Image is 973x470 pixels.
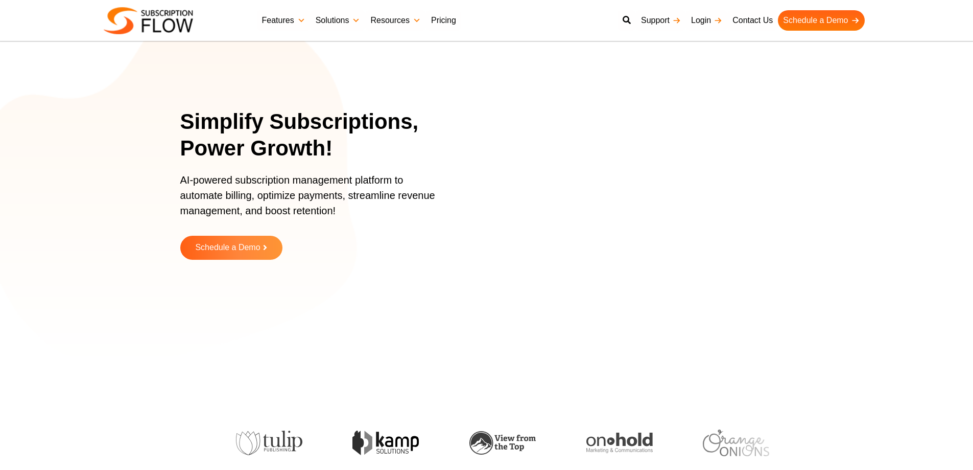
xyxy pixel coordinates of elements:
a: Contact Us [727,10,778,31]
a: Schedule a Demo [778,10,864,31]
a: Schedule a Demo [180,236,282,260]
img: view-from-the-top [466,431,533,455]
a: Resources [365,10,425,31]
img: orange-onions [700,430,766,456]
a: Solutions [311,10,366,31]
h1: Simplify Subscriptions, Power Growth! [180,108,459,162]
a: Pricing [426,10,461,31]
span: Schedule a Demo [195,243,260,252]
img: Subscriptionflow [104,7,193,34]
p: AI-powered subscription management platform to automate billing, optimize payments, streamline re... [180,172,446,229]
img: kamp-solution [349,431,416,455]
a: Features [257,10,311,31]
img: onhold-marketing [583,433,649,453]
a: Support [636,10,686,31]
a: Login [686,10,727,31]
img: tulip-publishing [232,431,299,455]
